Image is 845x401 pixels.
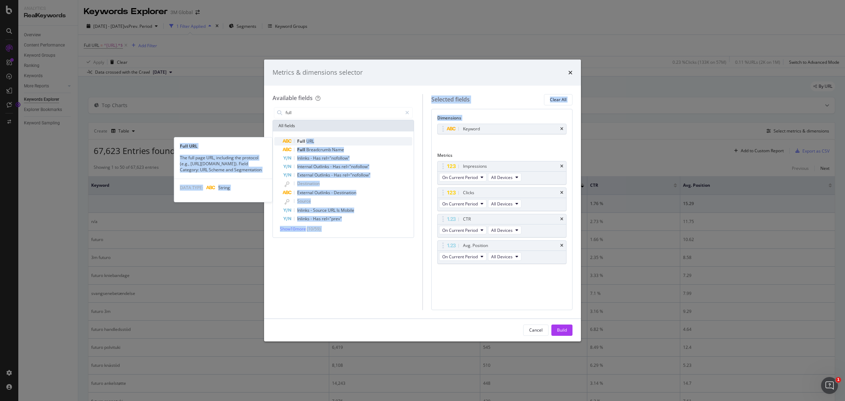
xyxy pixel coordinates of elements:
div: Impressions [463,163,487,170]
span: Name [332,147,344,153]
button: On Current Period [439,173,487,181]
div: Keyword [463,125,480,132]
span: rel="nofollow" [343,172,370,178]
span: Inlinks [297,207,311,213]
div: ClickstimesOn Current PeriodAll Devices [437,187,567,211]
span: All Devices [491,227,513,233]
div: Available fields [273,94,313,102]
span: - [330,164,333,169]
div: ImpressionstimesOn Current PeriodAll Devices [437,161,567,185]
div: times [560,127,563,131]
span: On Current Period [442,227,478,233]
span: URL [328,207,337,213]
div: Build [557,327,567,333]
span: Inlinks [297,216,311,222]
span: Breadcrumb [306,147,332,153]
span: 1 [835,377,841,383]
span: - [311,155,313,161]
span: - [311,216,313,222]
span: Full [297,147,306,153]
div: Full URL [174,143,272,149]
div: Clear All [550,97,567,103]
span: All Devices [491,254,513,260]
div: Metrics [437,152,567,161]
span: Destination [334,190,356,196]
span: Destination [297,180,320,186]
span: External [297,190,314,196]
div: modal [264,60,581,341]
div: Avg. PositiontimesOn Current PeriodAll Devices [437,240,567,264]
span: All Devices [491,174,513,180]
span: URL [306,138,314,144]
span: External [297,172,314,178]
div: times [560,164,563,168]
span: Outlinks [313,164,330,169]
button: Clear All [544,94,572,105]
span: Is [337,207,341,213]
span: rel="nofollow" [322,155,350,161]
span: All Devices [491,201,513,207]
button: Build [551,325,572,336]
span: Mobile [341,207,354,213]
span: ( 10 / 59 ) [307,226,321,232]
div: The full page URL, including the protocol (e.g., [URL][DOMAIN_NAME]). Field Category: URL Scheme ... [174,155,272,173]
span: On Current Period [442,174,478,180]
span: Show 10 more [280,226,306,232]
span: Source [297,198,311,204]
div: All fields [273,120,414,131]
span: - [331,172,334,178]
span: On Current Period [442,254,478,260]
span: Has [313,155,322,161]
span: rel="prev" [322,216,342,222]
span: Has [333,164,342,169]
button: All Devices [488,226,521,234]
span: - [311,207,313,213]
button: All Devices [488,252,521,261]
button: On Current Period [439,252,487,261]
span: rel="nofollow" [342,164,369,169]
span: Outlinks [314,190,331,196]
div: times [560,191,563,195]
button: On Current Period [439,226,487,234]
button: On Current Period [439,199,487,208]
span: Inlinks [297,155,311,161]
div: CTR [463,216,471,223]
span: Internal [297,164,313,169]
input: Search by field name [285,107,402,118]
div: CTRtimesOn Current PeriodAll Devices [437,214,567,237]
iframe: Intercom live chat [821,377,838,394]
button: Cancel [523,325,549,336]
div: Avg. Position [463,242,488,249]
div: Dimensions [437,115,567,124]
div: Keywordtimes [437,124,567,134]
div: times [568,68,572,77]
div: Metrics & dimensions selector [273,68,363,77]
div: Clicks [463,189,474,196]
span: Has [334,172,343,178]
span: Source [313,207,328,213]
div: Selected fields [431,95,470,104]
span: On Current Period [442,201,478,207]
button: All Devices [488,199,521,208]
button: All Devices [488,173,521,181]
span: Full [297,138,306,144]
span: Outlinks [314,172,331,178]
div: Cancel [529,327,543,333]
span: - [331,190,334,196]
span: Has [313,216,322,222]
div: times [560,243,563,248]
div: times [560,217,563,221]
